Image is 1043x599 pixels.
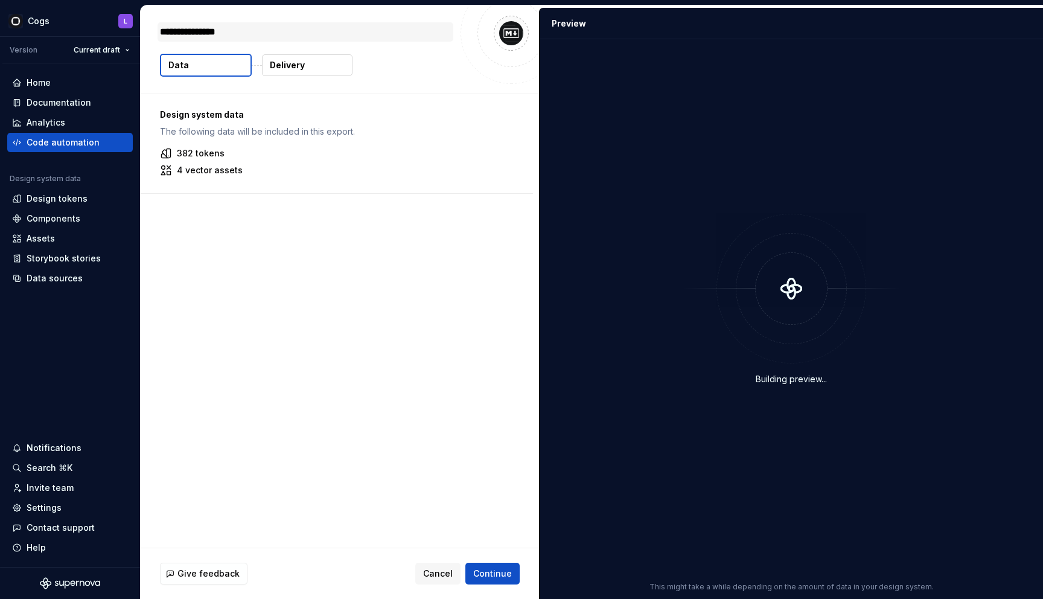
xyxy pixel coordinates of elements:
div: Design system data [10,174,81,184]
p: Delivery [270,59,305,71]
a: Documentation [7,93,133,112]
div: Documentation [27,97,91,109]
span: Continue [473,568,512,580]
span: Current draft [74,45,120,55]
button: Help [7,538,133,557]
a: Components [7,209,133,228]
div: Preview [552,18,586,30]
div: Analytics [27,117,65,129]
a: Assets [7,229,133,248]
button: Data [160,54,252,77]
button: Notifications [7,438,133,458]
span: Cancel [423,568,453,580]
p: The following data will be included in this export. [160,126,514,138]
p: 4 vector assets [177,164,243,176]
div: Building preview... [756,373,827,385]
a: Code automation [7,133,133,152]
div: Help [27,542,46,554]
button: Search ⌘K [7,458,133,478]
button: Cancel [415,563,461,585]
button: Continue [465,563,520,585]
button: Delivery [262,54,352,76]
p: Data [168,59,189,71]
div: Invite team [27,482,74,494]
p: 382 tokens [177,147,225,159]
a: Analytics [7,113,133,132]
div: L [124,16,127,26]
div: Notifications [27,442,81,454]
div: Components [27,213,80,225]
button: Current draft [68,42,135,59]
div: Version [10,45,37,55]
button: Give feedback [160,563,247,585]
a: Design tokens [7,189,133,208]
p: Design system data [160,109,514,121]
div: Design tokens [27,193,88,205]
div: Assets [27,232,55,245]
div: Search ⌘K [27,462,72,474]
a: Storybook stories [7,249,133,268]
div: Storybook stories [27,252,101,264]
span: Give feedback [177,568,240,580]
a: Invite team [7,478,133,498]
img: 293001da-8814-4710-858c-a22b548e5d5c.png [8,14,23,28]
button: Contact support [7,518,133,537]
a: Home [7,73,133,92]
a: Settings [7,498,133,517]
div: Contact support [27,522,95,534]
div: Code automation [27,136,100,149]
svg: Supernova Logo [40,577,100,589]
div: Cogs [28,15,49,27]
div: Data sources [27,272,83,284]
button: CogsL [2,8,138,34]
p: This might take a while depending on the amount of data in your design system. [649,582,934,592]
div: Settings [27,502,62,514]
a: Data sources [7,269,133,288]
div: Home [27,77,51,89]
